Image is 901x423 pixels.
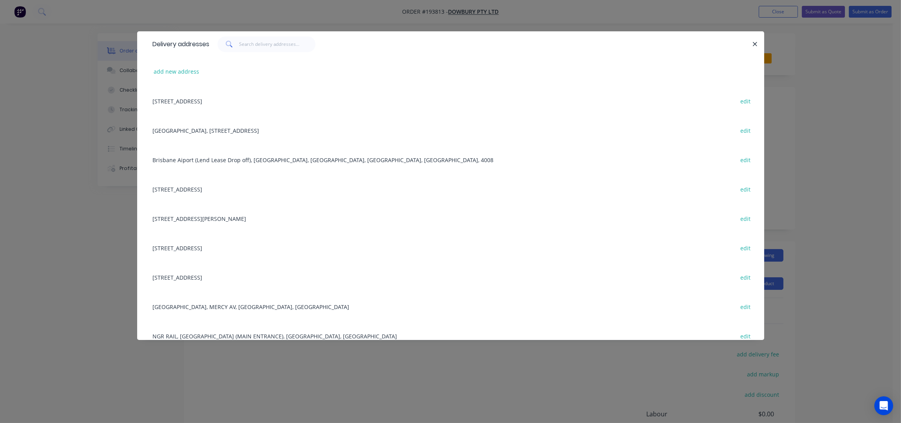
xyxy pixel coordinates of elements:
[736,272,755,282] button: edit
[736,96,755,106] button: edit
[736,213,755,224] button: edit
[149,174,752,204] div: [STREET_ADDRESS]
[736,154,755,165] button: edit
[239,36,315,52] input: Search delivery addresses...
[736,301,755,312] button: edit
[149,86,752,116] div: [STREET_ADDRESS]
[736,331,755,341] button: edit
[874,396,893,415] div: Open Intercom Messenger
[149,292,752,321] div: [GEOGRAPHIC_DATA], MERCY AV, [GEOGRAPHIC_DATA], [GEOGRAPHIC_DATA]
[149,204,752,233] div: [STREET_ADDRESS][PERSON_NAME]
[149,116,752,145] div: [GEOGRAPHIC_DATA], [STREET_ADDRESS]
[149,145,752,174] div: Brisbane Aiport (Lend Lease Drop off), [GEOGRAPHIC_DATA], [GEOGRAPHIC_DATA], [GEOGRAPHIC_DATA], [...
[736,184,755,194] button: edit
[149,262,752,292] div: [STREET_ADDRESS]
[736,125,755,136] button: edit
[149,321,752,351] div: NGR RAIL, [GEOGRAPHIC_DATA] (MAIN ENTRANCE), [GEOGRAPHIC_DATA], [GEOGRAPHIC_DATA]
[150,66,203,77] button: add new address
[149,233,752,262] div: [STREET_ADDRESS]
[736,242,755,253] button: edit
[149,32,210,57] div: Delivery addresses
